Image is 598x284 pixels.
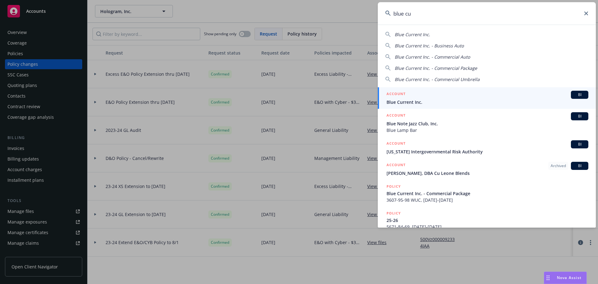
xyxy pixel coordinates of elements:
[544,272,552,284] div: Drag to move
[387,183,401,190] h5: POLICY
[387,190,588,197] span: Blue Current Inc. - Commercial Package
[387,170,588,176] span: [PERSON_NAME], DBA Cu Leone Blends
[387,217,588,224] span: 25-26
[395,31,430,37] span: Blue Current Inc.
[387,224,588,230] span: 5671-84-69, [DATE]-[DATE]
[387,197,588,203] span: 3607-95-98 WUC, [DATE]-[DATE]
[387,148,588,155] span: [US_STATE] Intergovernmental Risk Authority
[395,54,470,60] span: Blue Current Inc. - Commercial Auto
[387,120,588,127] span: Blue Note Jazz Club, Inc.
[378,158,596,180] a: ACCOUNTArchivedBI[PERSON_NAME], DBA Cu Leone Blends
[551,163,566,169] span: Archived
[387,127,588,133] span: Blue Lamp Bar
[573,92,586,98] span: BI
[544,272,587,284] button: Nova Assist
[387,140,406,148] h5: ACCOUNT
[378,180,596,207] a: POLICYBlue Current Inc. - Commercial Package3607-95-98 WUC, [DATE]-[DATE]
[378,109,596,137] a: ACCOUNTBIBlue Note Jazz Club, Inc.Blue Lamp Bar
[387,99,588,105] span: Blue Current Inc.
[378,87,596,109] a: ACCOUNTBIBlue Current Inc.
[378,137,596,158] a: ACCOUNTBI[US_STATE] Intergovernmental Risk Authority
[387,91,406,98] h5: ACCOUNT
[395,65,477,71] span: Blue Current Inc. - Commercial Package
[557,275,581,280] span: Nova Assist
[387,112,406,120] h5: ACCOUNT
[395,43,464,49] span: Blue Current Inc. - Business Auto
[387,162,406,169] h5: ACCOUNT
[378,2,596,25] input: Search...
[573,142,586,147] span: BI
[395,76,480,82] span: Blue Current Inc. - Commercial Umbrella
[573,163,586,169] span: BI
[378,207,596,233] a: POLICY25-265671-84-69, [DATE]-[DATE]
[573,113,586,119] span: BI
[387,210,401,216] h5: POLICY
